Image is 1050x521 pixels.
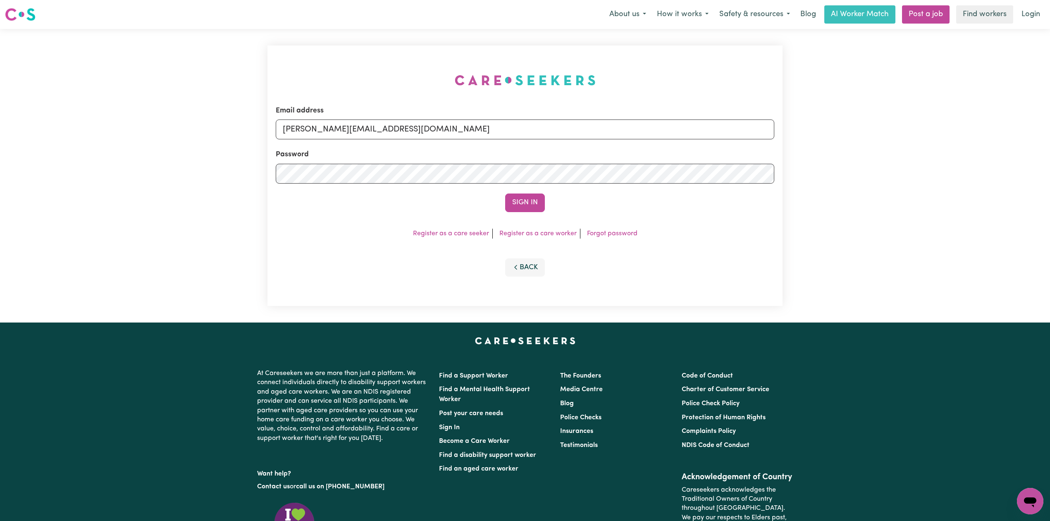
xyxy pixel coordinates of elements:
a: Testimonials [560,442,598,449]
a: Media Centre [560,386,603,393]
a: Careseekers logo [5,5,36,24]
a: Protection of Human Rights [682,414,766,421]
h2: Acknowledgement of Country [682,472,793,482]
a: Find a Mental Health Support Worker [439,386,530,403]
a: NDIS Code of Conduct [682,442,749,449]
button: How it works [651,6,714,23]
a: Become a Care Worker [439,438,510,445]
a: Sign In [439,424,460,431]
p: At Careseekers we are more than just a platform. We connect individuals directly to disability su... [257,366,429,446]
a: Police Check Policy [682,400,740,407]
a: AI Worker Match [824,5,895,24]
a: Register as a care worker [499,230,577,237]
label: Password [276,149,309,160]
a: Charter of Customer Service [682,386,769,393]
a: Complaints Policy [682,428,736,435]
a: call us on [PHONE_NUMBER] [296,483,384,490]
a: Forgot password [587,230,637,237]
a: Find workers [956,5,1013,24]
button: Safety & resources [714,6,795,23]
a: Find a Support Worker [439,373,508,379]
p: or [257,479,429,495]
img: Careseekers logo [5,7,36,22]
a: Register as a care seeker [413,230,489,237]
a: Blog [795,5,821,24]
label: Email address [276,105,324,116]
a: Contact us [257,483,290,490]
a: Blog [560,400,574,407]
a: Careseekers home page [475,337,575,344]
button: About us [604,6,651,23]
button: Back [505,258,545,277]
a: Insurances [560,428,593,435]
a: The Founders [560,373,601,379]
a: Post a job [902,5,950,24]
a: Find an aged care worker [439,466,518,472]
a: Post your care needs [439,410,503,417]
a: Police Checks [560,414,601,421]
a: Find a disability support worker [439,452,536,459]
input: Email address [276,119,774,139]
iframe: Button to launch messaging window [1017,488,1043,514]
button: Sign In [505,194,545,212]
a: Login [1017,5,1045,24]
p: Want help? [257,466,429,478]
a: Code of Conduct [682,373,733,379]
